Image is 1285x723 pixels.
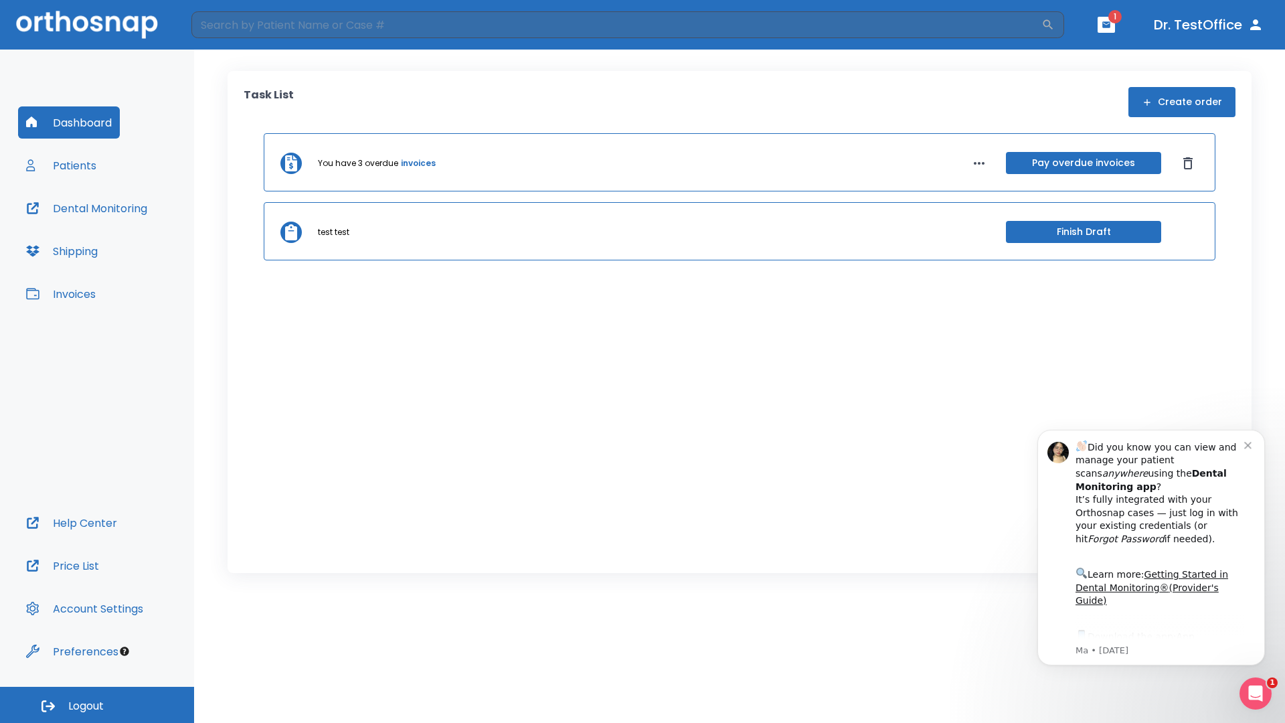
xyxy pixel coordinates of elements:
[1239,677,1272,710] iframe: Intercom live chat
[18,149,104,181] button: Patients
[1148,13,1269,37] button: Dr. TestOffice
[1006,221,1161,243] button: Finish Draft
[318,157,398,169] p: You have 3 overdue
[1128,87,1235,117] button: Create order
[16,11,158,38] img: Orthosnap
[58,218,227,287] div: Download the app: | ​ Let us know if you need help getting started!
[401,157,436,169] a: invoices
[18,106,120,139] button: Dashboard
[18,592,151,625] button: Account Settings
[1006,152,1161,174] button: Pay overdue invoices
[191,11,1041,38] input: Search by Patient Name or Case #
[18,278,104,310] button: Invoices
[18,635,126,667] button: Preferences
[18,507,125,539] button: Help Center
[244,87,294,117] p: Task List
[58,235,227,247] p: Message from Ma, sent 3w ago
[18,235,106,267] button: Shipping
[68,699,104,714] span: Logout
[58,222,177,246] a: App Store
[18,550,107,582] button: Price List
[1108,10,1122,23] span: 1
[18,192,155,224] button: Dental Monitoring
[1267,677,1278,688] span: 1
[118,645,131,657] div: Tooltip anchor
[1177,153,1199,174] button: Dismiss
[318,226,349,238] p: test test
[227,29,238,39] button: Dismiss notification
[1017,410,1285,687] iframe: Intercom notifications message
